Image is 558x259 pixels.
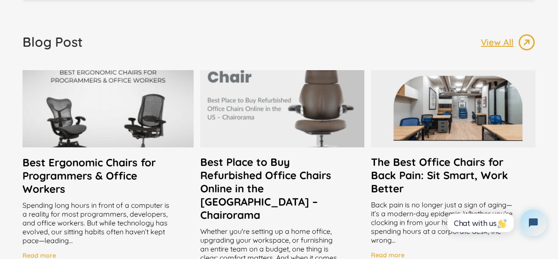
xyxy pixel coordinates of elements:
[371,251,404,259] h4: Read more
[371,200,536,244] div: Back pain is no longer just a sign of aging—it’s a modern-day epidemic. Whether you’re clocking i...
[481,34,536,51] a: View All
[518,34,536,51] img: image_13.png
[438,202,554,244] iframe: Tidio Chat
[481,37,518,48] p: View All
[371,155,536,195] a: The Best Office Chairs for Back Pain: Sit Smart, Work Better
[22,201,194,245] div: Spending long hours in front of a computer is a reality for most programmers, developers, and off...
[22,156,194,195] a: Best Ergonomic Chairs for Programmers & Office Workers
[22,34,83,50] h2: Blog Post
[200,155,365,221] a: Best Place to Buy Refurbished Office Chairs Online in the [GEOGRAPHIC_DATA] – Chairorama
